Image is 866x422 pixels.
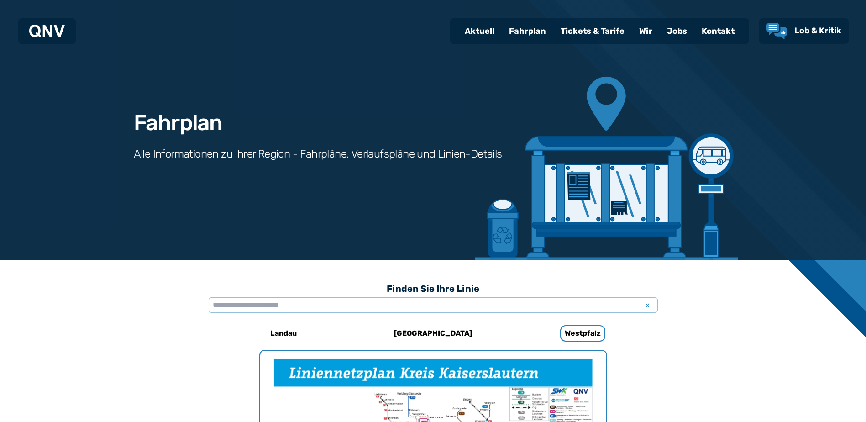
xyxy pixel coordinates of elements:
h6: Westpfalz [560,325,605,342]
span: x [641,300,654,311]
h3: Alle Informationen zu Ihrer Region - Fahrpläne, Verlaufspläne und Linien-Details [134,147,502,161]
h6: Landau [267,326,300,341]
a: Aktuell [457,19,502,43]
a: Fahrplan [502,19,553,43]
a: [GEOGRAPHIC_DATA] [373,322,494,344]
a: Westpfalz [522,322,644,344]
a: Tickets & Tarife [553,19,632,43]
h3: Finden Sie Ihre Linie [209,279,658,299]
a: Kontakt [694,19,742,43]
img: QNV Logo [29,25,65,37]
h6: [GEOGRAPHIC_DATA] [390,326,476,341]
a: QNV Logo [29,22,65,40]
h1: Fahrplan [134,112,222,134]
a: Wir [632,19,660,43]
a: Lob & Kritik [766,23,841,39]
a: Jobs [660,19,694,43]
a: Landau [223,322,344,344]
span: Lob & Kritik [794,26,841,36]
